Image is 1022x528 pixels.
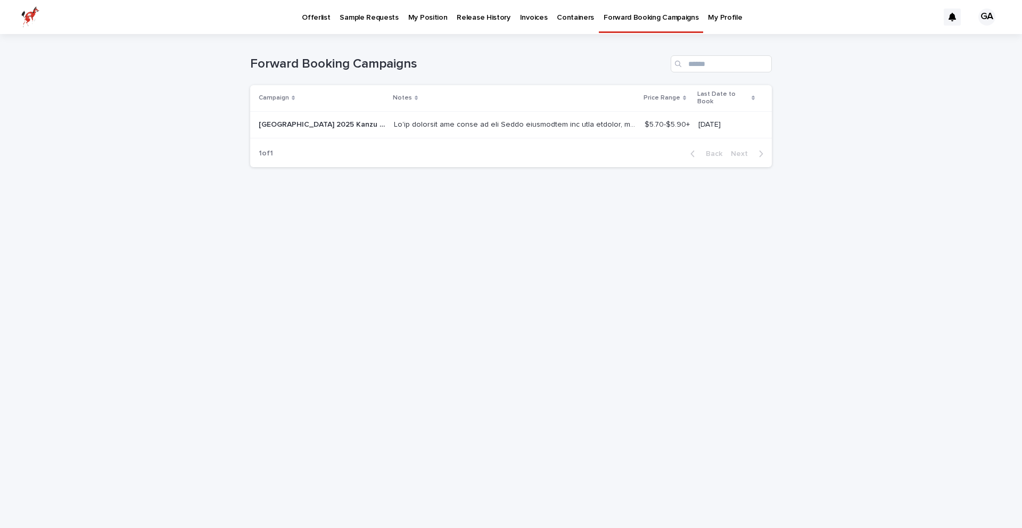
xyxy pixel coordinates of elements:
[393,92,412,104] p: Notes
[21,6,39,28] img: zttTXibQQrCfv9chImQE
[978,9,995,26] div: GA
[731,150,754,158] span: Next
[671,55,772,72] input: Search
[698,120,755,129] p: [DATE]
[250,141,282,167] p: 1 of 1
[645,118,692,129] p: $5.70-$5.90+
[259,92,289,104] p: Campaign
[250,56,666,72] h1: Forward Booking Campaigns
[394,118,638,129] p: We're shipping our first of two Kanzu containers for fall arrival, and the time to book is now. T...
[644,92,680,104] p: Price Range
[682,149,727,159] button: Back
[697,88,749,108] p: Last Date to Book
[250,111,772,138] tr: [GEOGRAPHIC_DATA] 2025 Kanzu Washed[GEOGRAPHIC_DATA] 2025 Kanzu Washed Lo'ip dolorsit ame conse a...
[699,150,722,158] span: Back
[727,149,772,159] button: Next
[259,118,388,129] p: [GEOGRAPHIC_DATA] 2025 Kanzu Washed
